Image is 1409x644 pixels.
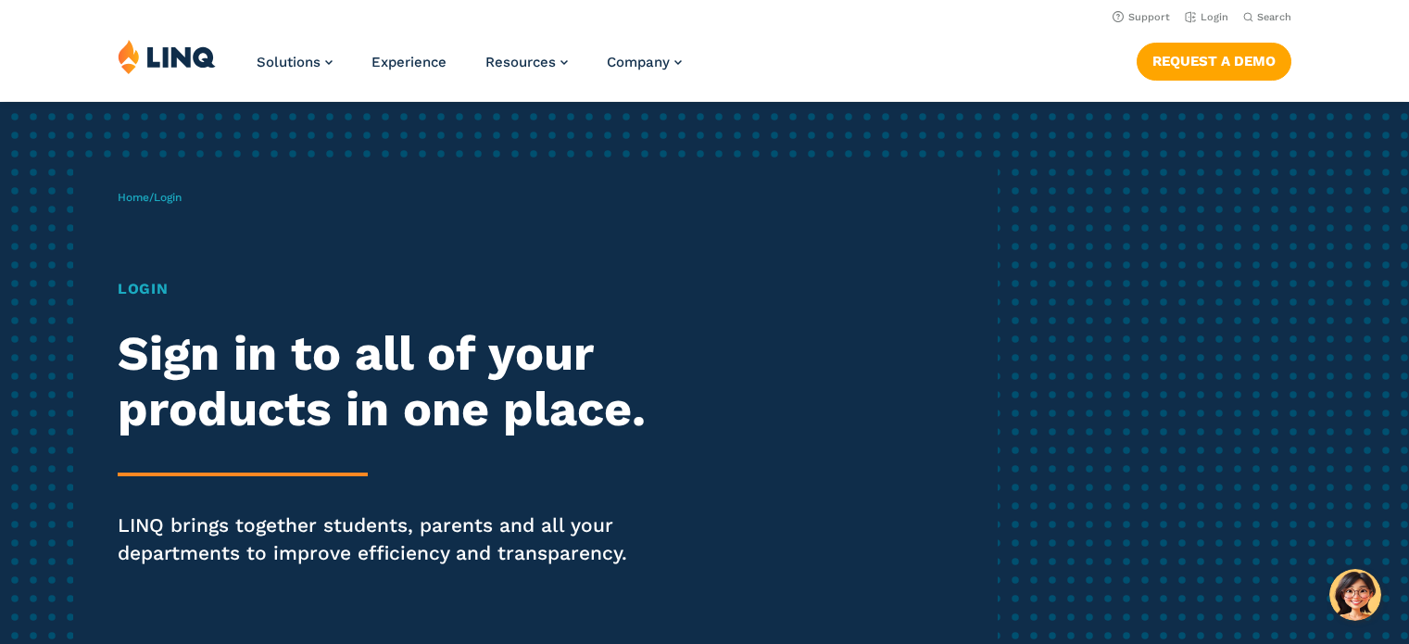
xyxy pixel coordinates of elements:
span: / [118,191,182,204]
a: Resources [485,54,568,70]
span: Resources [485,54,556,70]
a: Home [118,191,149,204]
button: Hello, have a question? Let’s chat. [1329,569,1381,621]
nav: Primary Navigation [257,39,682,100]
button: Open Search Bar [1243,10,1291,24]
img: LINQ | K‑12 Software [118,39,216,74]
a: Experience [371,54,447,70]
nav: Button Navigation [1137,39,1291,80]
a: Request a Demo [1137,43,1291,80]
a: Company [607,54,682,70]
p: LINQ brings together students, parents and all your departments to improve efficiency and transpa... [118,511,660,567]
span: Solutions [257,54,321,70]
a: Login [1185,11,1228,23]
h2: Sign in to all of your products in one place. [118,326,660,437]
a: Support [1113,11,1170,23]
span: Login [154,191,182,204]
h1: Login [118,278,660,300]
span: Search [1257,11,1291,23]
a: Solutions [257,54,333,70]
span: Company [607,54,670,70]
